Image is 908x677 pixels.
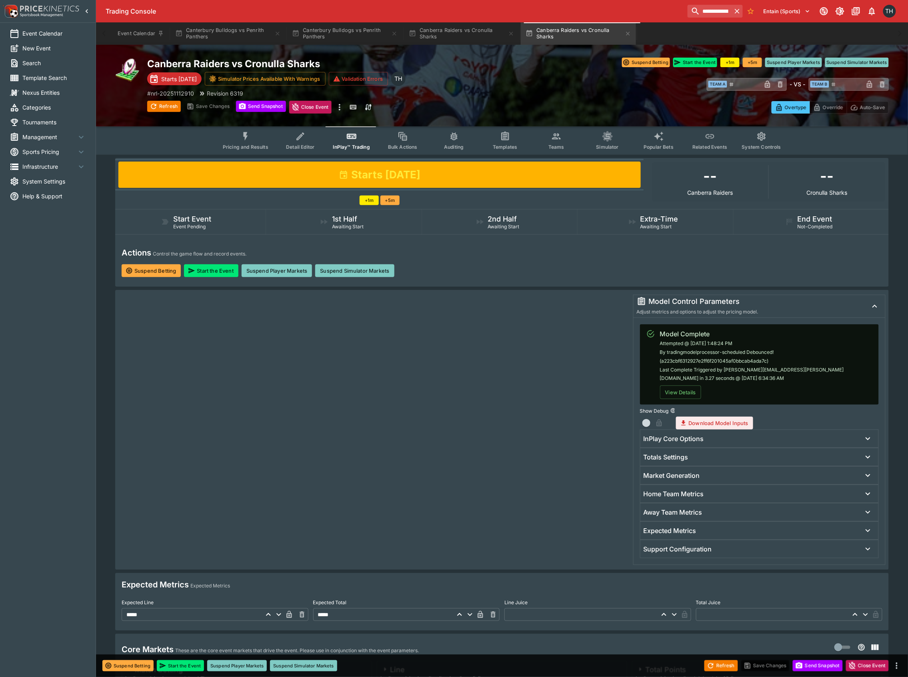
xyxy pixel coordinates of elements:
[332,224,364,230] span: Awaiting Start
[161,75,197,83] p: Starts [DATE]
[216,126,788,155] div: Event type filters
[122,579,189,590] h4: Expected Metrics
[660,340,844,381] span: Attempted @ [DATE] 1:48:24 PM By tradingmodelprocessor-scheduled Debounced! (a223cbf6312927e2ff6f...
[380,196,400,205] button: +5m
[823,103,843,112] p: Override
[22,177,86,186] span: System Settings
[833,4,847,18] button: Toggle light/dark mode
[765,58,822,67] button: Suspend Player Markets
[825,58,889,67] button: Suspend Simulator Markets
[637,309,758,315] span: Adjust metrics and options to adjust the pricing model.
[22,74,86,82] span: Template Search
[270,660,337,671] button: Suspend Simulator Markets
[790,80,806,88] h6: - VS -
[704,660,738,671] button: Refresh
[175,647,419,655] p: These are the core event markets that drive the event. Please use in conjunction with the event p...
[772,101,810,114] button: Overtype
[548,144,564,150] span: Teams
[205,72,326,86] button: Simulator Prices Available With Warnings
[488,224,520,230] span: Awaiting Start
[122,248,151,258] h4: Actions
[673,58,717,67] button: Start the Event
[352,168,421,182] h1: Starts [DATE]
[847,101,889,114] button: Auto-Save
[670,408,676,413] button: Show Debug
[493,144,517,150] span: Templates
[2,3,18,19] img: PriceKinetics Logo
[153,250,246,258] p: Control the game flow and record events.
[122,596,308,608] label: Expected Line
[704,165,717,187] h1: --
[810,81,829,88] span: Team B
[644,490,704,498] h6: Home Team Metrics
[785,103,806,112] p: Overtype
[596,144,619,150] span: Simulator
[147,89,194,98] p: Copy To Clipboard
[190,582,230,590] p: Expected Metrics
[391,72,406,86] div: Todd Henderson
[504,596,691,608] label: Line Juice
[223,144,268,150] span: Pricing and Results
[644,471,700,480] h6: Market Generation
[22,103,86,112] span: Categories
[20,13,63,17] img: Sportsbook Management
[20,6,79,12] img: PriceKinetics
[688,190,733,196] p: Canberra Raiders
[102,660,154,671] button: Suspend Betting
[22,118,86,126] span: Tournaments
[846,660,889,671] button: Close Event
[742,144,781,150] span: System Controls
[388,144,418,150] span: Bulk Actions
[793,660,843,671] button: Send Snapshot
[329,72,388,86] button: Validation Errors
[170,22,286,45] button: Canterbury Bulldogs vs Penrith Panthers
[122,644,174,655] h4: Core Markets
[404,22,519,45] button: Canberra Raiders vs Cronulla Sharks
[332,214,357,224] h5: 1st Half
[637,297,861,306] div: Model Control Parameters
[335,101,344,114] button: more
[173,214,211,224] h5: Start Event
[287,22,402,45] button: Canterbury Bulldogs vs Penrith Panthers
[644,508,702,517] h6: Away Team Metrics
[743,58,762,67] button: +5m
[286,144,314,150] span: Detail Editor
[644,453,688,461] h6: Totals Settings
[810,101,847,114] button: Override
[622,58,670,67] button: Suspend Betting
[798,214,832,224] h5: End Event
[644,545,712,553] h6: Support Configuration
[22,133,76,141] span: Management
[696,596,883,608] label: Total Juice
[644,144,674,150] span: Popular Bets
[644,527,696,535] h6: Expected Metrics
[883,5,896,18] div: Todd Henderson
[820,165,834,187] h1: --
[113,22,169,45] button: Event Calendar
[360,196,379,205] button: +1m
[676,417,753,429] button: Download Model Inputs
[22,59,86,67] span: Search
[708,81,727,88] span: Team A
[173,224,206,230] span: Event Pending
[22,29,86,38] span: Event Calendar
[289,101,332,114] button: Close Event
[242,264,312,277] button: Suspend Player Markets
[115,58,141,83] img: rugby_league.png
[22,162,76,171] span: Infrastructure
[22,192,86,200] span: Help & Support
[892,661,902,671] button: more
[333,144,370,150] span: InPlay™ Trading
[315,264,394,277] button: Suspend Simulator Markets
[207,660,267,671] button: Suspend Player Markets
[22,148,76,156] span: Sports Pricing
[147,58,518,70] h2: Copy To Clipboard
[660,385,701,399] button: View Details
[122,264,181,277] button: Suspend Betting
[488,214,517,224] h5: 2nd Half
[865,4,879,18] button: Notifications
[759,5,815,18] button: Select Tenant
[106,7,684,16] div: Trading Console
[236,101,286,112] button: Send Snapshot
[640,214,678,224] h5: Extra-Time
